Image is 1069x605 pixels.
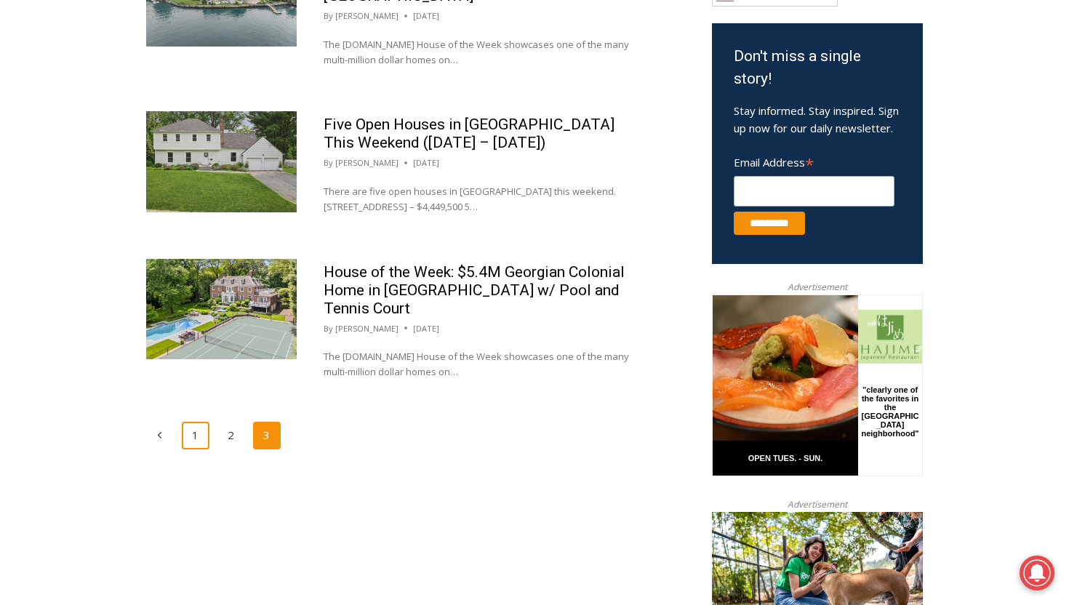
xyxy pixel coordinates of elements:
label: Email Address [734,148,894,174]
a: Open Tues. - Sun. [PHONE_NUMBER] [1,146,146,181]
p: Stay informed. Stay inspired. Sign up now for our daily newsletter. [734,102,901,137]
a: [PERSON_NAME] [335,10,399,21]
p: The [DOMAIN_NAME] House of the Week showcases one of the many multi-million dollar homes on… [324,37,646,68]
p: The [DOMAIN_NAME] House of the Week showcases one of the many multi-million dollar homes on… [324,349,646,380]
a: House of the Week: $5.4M Georgian Colonial Home in [GEOGRAPHIC_DATA] w/ Pool and Tennis Court [324,263,625,317]
time: [DATE] [413,156,439,169]
span: Advertisement [773,280,862,294]
a: Five Open Houses in [GEOGRAPHIC_DATA] This Weekend ([DATE] – [DATE]) [324,116,614,151]
a: 2 [217,422,245,449]
h3: Don't miss a single story! [734,45,901,91]
time: [DATE] [413,322,439,335]
span: By [324,9,333,23]
p: There are five open houses in [GEOGRAPHIC_DATA] this weekend. [STREET_ADDRESS] – $4,449,500 5… [324,184,646,215]
span: By [324,156,333,169]
a: Intern @ [DOMAIN_NAME] [350,141,705,181]
span: Open Tues. - Sun. [PHONE_NUMBER] [4,150,143,205]
nav: Page navigation [146,422,673,449]
span: Intern @ [DOMAIN_NAME] [380,145,674,177]
div: "clearly one of the favorites in the [GEOGRAPHIC_DATA] neighborhood" [149,91,207,174]
img: 37 Oakland Beach Avenue, Rye [146,111,297,212]
time: [DATE] [413,9,439,23]
a: 1 [182,422,209,449]
span: Advertisement [773,497,862,511]
div: "The first chef I interviewed talked about coming to [GEOGRAPHIC_DATA] from [GEOGRAPHIC_DATA] in ... [367,1,687,141]
img: 45 Forest Avenue, Rye [146,259,297,359]
a: [PERSON_NAME] [335,323,399,334]
span: 3 [253,422,281,449]
a: [PERSON_NAME] [335,157,399,168]
span: By [324,322,333,335]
